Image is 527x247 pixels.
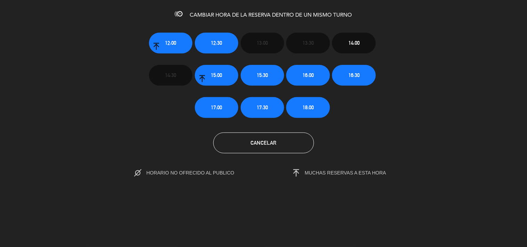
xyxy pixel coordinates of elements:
[286,33,330,53] button: 13:30
[303,39,314,47] span: 13:30
[195,65,238,86] button: 15:00
[286,97,330,118] button: 18:00
[195,97,238,118] button: 17:00
[305,170,386,176] span: MUCHAS RESERVAS A ESTA HORA
[241,33,284,53] button: 13:00
[257,39,268,47] span: 13:00
[195,33,238,53] button: 12:30
[149,33,192,53] button: 12:00
[241,65,284,86] button: 15:30
[211,71,222,79] span: 15:00
[286,65,330,86] button: 16:00
[213,133,314,153] button: Cancelar
[348,39,360,47] span: 14:00
[348,71,360,79] span: 16:30
[303,103,314,111] span: 18:00
[332,33,376,53] button: 14:00
[146,170,249,176] span: HORARIO NO OFRECIDO AL PUBLICO
[303,71,314,79] span: 16:00
[149,65,192,86] button: 14:30
[165,39,176,47] span: 12:00
[165,71,176,79] span: 14:30
[211,103,222,111] span: 17:00
[257,71,268,79] span: 15:30
[251,140,277,146] span: Cancelar
[211,39,222,47] span: 12:30
[332,65,376,86] button: 16:30
[257,103,268,111] span: 17:30
[241,97,284,118] button: 17:30
[190,12,352,18] span: CAMBIAR HORA DE LA RESERVA DENTRO DE UN MISMO TURNO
